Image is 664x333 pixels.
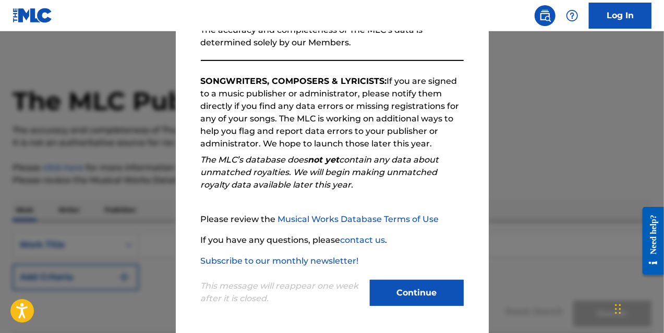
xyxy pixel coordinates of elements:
[562,5,583,26] div: Help
[615,293,621,325] div: Drag
[201,155,439,190] em: The MLC’s database does contain any data about unmatched royalties. We will begin making unmatche...
[589,3,651,29] a: Log In
[201,213,464,226] p: Please review the
[635,199,664,283] iframe: Resource Center
[201,75,464,150] p: If you are signed to a music publisher or administrator, please notify them directly if you find ...
[535,5,556,26] a: Public Search
[341,235,385,245] a: contact us
[539,9,551,22] img: search
[566,9,578,22] img: help
[612,283,664,333] iframe: Chat Widget
[201,280,364,305] p: This message will reappear one week after it is closed.
[201,256,359,266] a: Subscribe to our monthly newsletter!
[308,155,340,165] strong: not yet
[201,234,464,246] p: If you have any questions, please .
[201,24,464,49] p: The accuracy and completeness of The MLC’s data is determined solely by our Members.
[13,8,53,23] img: MLC Logo
[278,214,439,224] a: Musical Works Database Terms of Use
[370,280,464,306] button: Continue
[201,76,387,86] strong: SONGWRITERS, COMPOSERS & LYRICISTS:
